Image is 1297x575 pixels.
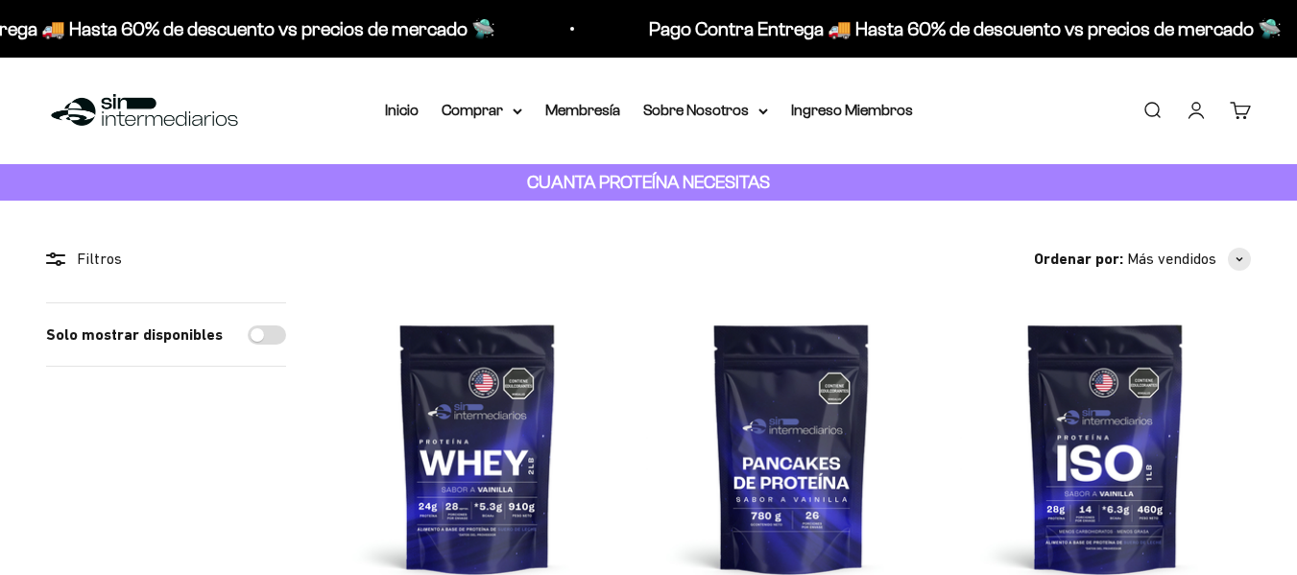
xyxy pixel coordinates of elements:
label: Solo mostrar disponibles [46,323,223,347]
button: Más vendidos [1127,247,1251,272]
summary: Sobre Nosotros [643,98,768,123]
a: Inicio [385,102,419,118]
div: Filtros [46,247,286,272]
p: Pago Contra Entrega 🚚 Hasta 60% de descuento vs precios de mercado 🛸 [637,13,1270,44]
span: Ordenar por: [1034,247,1123,272]
strong: CUANTA PROTEÍNA NECESITAS [527,172,770,192]
span: Más vendidos [1127,247,1216,272]
a: Membresía [545,102,620,118]
summary: Comprar [442,98,522,123]
a: Ingreso Miembros [791,102,913,118]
